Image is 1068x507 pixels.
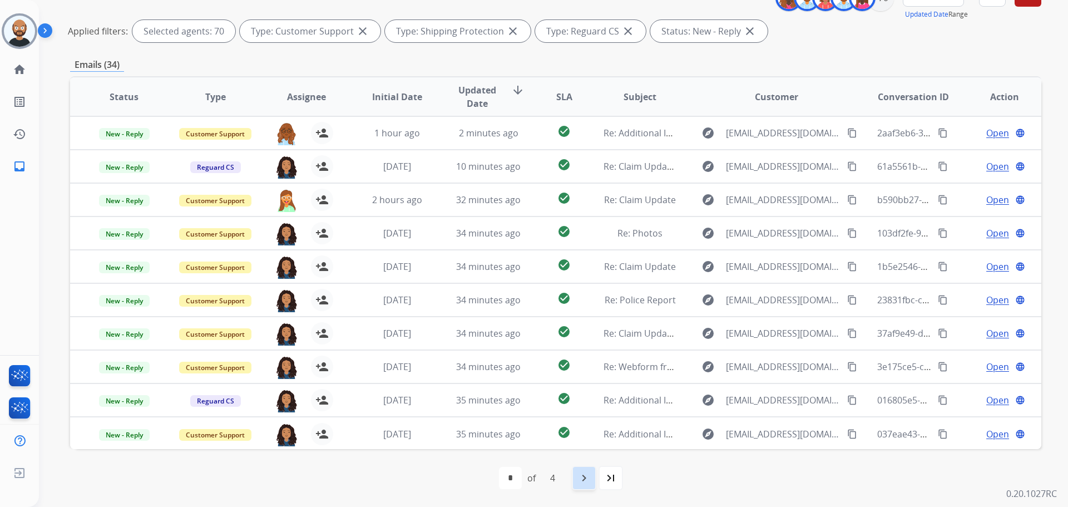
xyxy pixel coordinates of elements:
div: 4 [541,467,564,489]
span: New - Reply [99,429,150,441]
span: Re: Photos [617,227,662,239]
span: Re: Claim Update [604,260,676,273]
mat-icon: person_add [315,293,329,307]
span: New - Reply [99,195,150,206]
span: 34 minutes ago [456,260,521,273]
mat-icon: close [743,24,756,38]
span: Open [986,126,1009,140]
span: 3e175ce5-c142-4206-a1d2-88eee308adc2 [877,361,1048,373]
span: 35 minutes ago [456,428,521,440]
img: avatar [4,16,35,47]
span: Re: Claim Update: Parts ordered for repair [604,327,781,339]
mat-icon: history [13,127,26,141]
span: 2aaf3eb6-3630-4ac0-a644-92b06da728c4 [877,127,1047,139]
mat-icon: check_circle [557,158,571,171]
span: Customer Support [179,328,251,340]
span: New - Reply [99,128,150,140]
span: [EMAIL_ADDRESS][DOMAIN_NAME] [726,293,840,307]
span: Customer [755,90,798,104]
mat-icon: content_copy [938,128,948,138]
mat-icon: language [1015,195,1025,205]
mat-icon: content_copy [938,395,948,405]
mat-icon: person_add [315,427,329,441]
span: Re: Police Report [605,294,676,306]
mat-icon: content_copy [938,228,948,238]
span: Customer Support [179,295,251,307]
span: 1 hour ago [374,127,420,139]
span: New - Reply [99,228,150,240]
mat-icon: inbox [13,160,26,173]
mat-icon: check_circle [557,292,571,305]
span: Open [986,427,1009,441]
span: Customer Support [179,429,251,441]
div: Type: Customer Support [240,20,380,42]
mat-icon: list_alt [13,95,26,109]
mat-icon: content_copy [847,362,857,372]
mat-icon: home [13,63,26,76]
div: Type: Shipping Protection [385,20,531,42]
button: Updated Date [905,10,948,19]
span: b590bb27-2d72-42df-884b-e442e4d5133f [877,194,1048,206]
span: [EMAIL_ADDRESS][DOMAIN_NAME] [726,393,840,407]
mat-icon: person_add [315,193,329,206]
span: [EMAIL_ADDRESS][DOMAIN_NAME] [726,227,840,240]
span: [DATE] [383,327,411,339]
span: Re: Webform from [EMAIL_ADDRESS][DOMAIN_NAME] on [DATE] [604,361,871,373]
img: agent-avatar [275,423,298,446]
mat-icon: content_copy [847,295,857,305]
span: [DATE] [383,361,411,373]
span: [EMAIL_ADDRESS][DOMAIN_NAME] [726,360,840,373]
span: 2 minutes ago [459,127,518,139]
mat-icon: check_circle [557,225,571,238]
mat-icon: content_copy [847,328,857,338]
span: 23831fbc-caad-46b4-967a-ea97e304cb42 [877,294,1047,306]
span: 10 minutes ago [456,160,521,173]
mat-icon: check_circle [557,325,571,338]
mat-icon: check_circle [557,392,571,405]
mat-icon: language [1015,429,1025,439]
span: [DATE] [383,227,411,239]
mat-icon: explore [701,293,715,307]
span: Open [986,227,1009,240]
span: 35 minutes ago [456,394,521,406]
span: [EMAIL_ADDRESS][DOMAIN_NAME] [726,193,840,206]
mat-icon: check_circle [557,258,571,272]
span: Re: Additional Information Requested [604,127,761,139]
span: Open [986,193,1009,206]
div: Type: Reguard CS [535,20,646,42]
span: Initial Date [372,90,422,104]
span: [EMAIL_ADDRESS][DOMAIN_NAME] [726,427,840,441]
mat-icon: close [506,24,520,38]
span: Subject [624,90,656,104]
mat-icon: person_add [315,126,329,140]
span: Open [986,293,1009,307]
span: Open [986,360,1009,373]
span: SLA [556,90,572,104]
mat-icon: explore [701,193,715,206]
span: Open [986,393,1009,407]
mat-icon: language [1015,128,1025,138]
mat-icon: explore [701,360,715,373]
span: [EMAIL_ADDRESS][DOMAIN_NAME] [726,160,840,173]
mat-icon: explore [701,427,715,441]
span: Customer Support [179,362,251,373]
mat-icon: content_copy [847,195,857,205]
span: New - Reply [99,161,150,173]
mat-icon: close [621,24,635,38]
mat-icon: language [1015,228,1025,238]
mat-icon: content_copy [938,362,948,372]
mat-icon: person_add [315,160,329,173]
span: 1b5e2546-69a7-4dc1-badc-b559912f13a4 [877,260,1048,273]
mat-icon: content_copy [938,429,948,439]
mat-icon: last_page [604,471,617,485]
mat-icon: check_circle [557,191,571,205]
mat-icon: language [1015,328,1025,338]
img: agent-avatar [275,289,298,312]
span: [DATE] [383,394,411,406]
span: 34 minutes ago [456,327,521,339]
mat-icon: language [1015,295,1025,305]
span: Customer Support [179,228,251,240]
span: Re: Additional Information [604,394,714,406]
mat-icon: content_copy [847,161,857,171]
span: [EMAIL_ADDRESS][DOMAIN_NAME] [726,126,840,140]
